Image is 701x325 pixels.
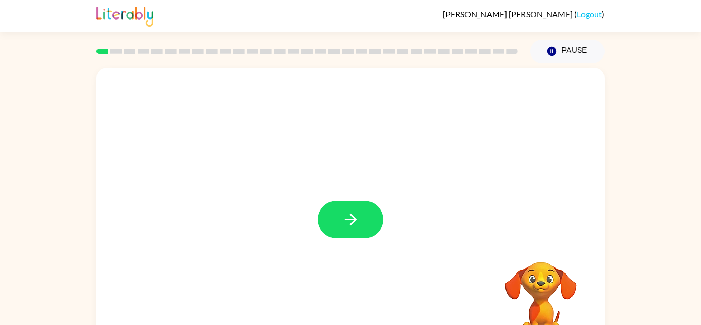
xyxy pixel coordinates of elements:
[443,9,605,19] div: ( )
[577,9,602,19] a: Logout
[443,9,574,19] span: [PERSON_NAME] [PERSON_NAME]
[530,40,605,63] button: Pause
[96,4,153,27] img: Literably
